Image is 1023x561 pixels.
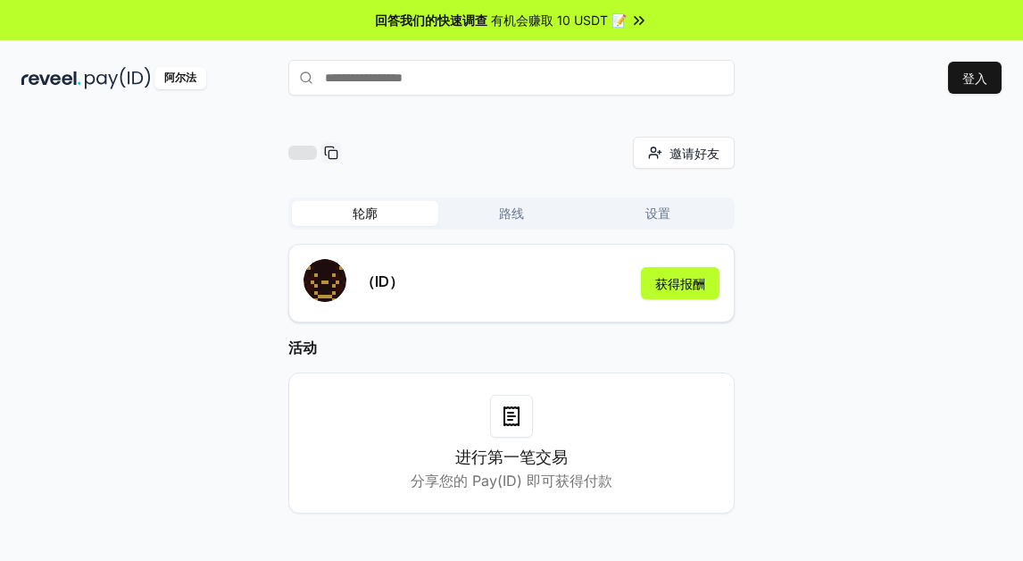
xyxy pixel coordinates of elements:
[962,71,987,86] font: 登入
[21,67,81,89] img: 揭示黑暗
[655,276,705,291] font: 获得报酬
[645,205,670,221] font: 设置
[641,267,719,299] button: 获得报酬
[633,137,735,169] button: 邀请好友
[288,339,317,356] font: 活动
[499,205,524,221] font: 路线
[353,205,378,221] font: 轮廓
[164,71,196,84] font: 阿尔法
[491,13,627,28] font: 有机会赚取 10 USDT 📝
[670,146,719,161] font: 邀请好友
[85,67,151,89] img: 付款编号
[455,448,568,466] font: 进行第一笔交易
[375,13,487,28] font: 回答我们的快速调查
[948,62,1002,94] button: 登入
[411,472,612,490] font: 分享您的 Pay(ID) 即可获得付款
[361,272,403,290] font: （ID）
